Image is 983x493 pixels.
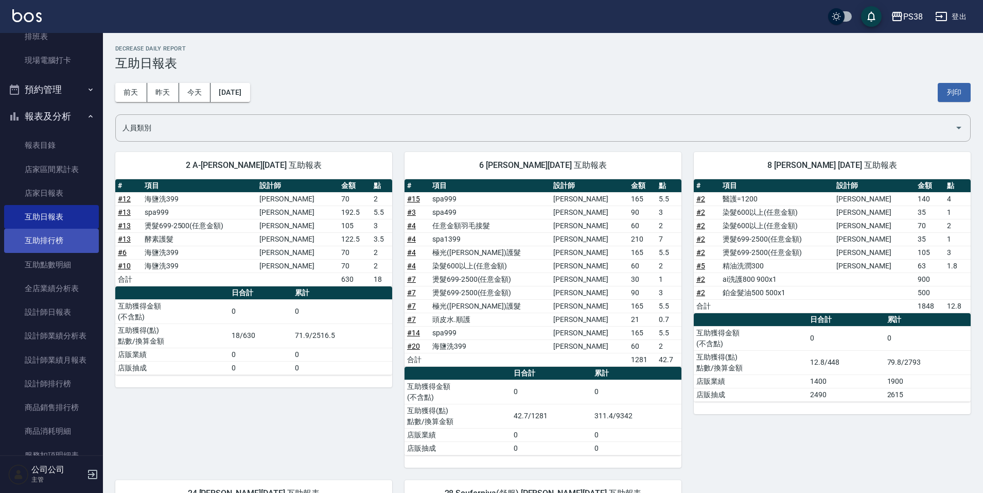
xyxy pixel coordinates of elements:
[407,275,416,283] a: #7
[915,179,944,193] th: 金額
[4,181,99,205] a: 店家日報表
[696,195,705,203] a: #2
[407,262,416,270] a: #4
[210,83,250,102] button: [DATE]
[885,350,971,375] td: 79.8/2793
[915,246,944,259] td: 105
[292,348,392,361] td: 0
[371,246,392,259] td: 2
[339,179,371,193] th: 金額
[944,219,971,232] td: 2
[430,179,551,193] th: 項目
[551,299,628,313] td: [PERSON_NAME]
[903,10,923,23] div: PS38
[915,299,944,313] td: 1848
[834,259,915,273] td: [PERSON_NAME]
[915,273,944,286] td: 900
[407,329,420,337] a: #14
[120,119,951,137] input: 人員名稱
[430,246,551,259] td: 極光([PERSON_NAME])護髮
[696,235,705,243] a: #2
[628,313,656,326] td: 21
[407,248,416,257] a: #4
[834,206,915,219] td: [PERSON_NAME]
[339,246,371,259] td: 70
[407,342,420,350] a: #20
[834,179,915,193] th: 設計師
[292,361,392,375] td: 0
[551,179,628,193] th: 設計師
[142,206,257,219] td: spa999
[656,206,681,219] td: 3
[430,192,551,206] td: spa999
[720,246,834,259] td: 燙髮699-2500(任意金額)
[407,208,416,216] a: #3
[694,375,808,388] td: 店販業績
[931,7,971,26] button: 登出
[628,206,656,219] td: 90
[292,299,392,324] td: 0
[339,259,371,273] td: 70
[407,195,420,203] a: #15
[551,326,628,339] td: [PERSON_NAME]
[115,179,142,193] th: #
[430,259,551,273] td: 染髮600以上(任意金額)
[12,9,42,22] img: Logo
[656,232,681,246] td: 7
[944,232,971,246] td: 1
[656,219,681,232] td: 2
[834,192,915,206] td: [PERSON_NAME]
[592,367,681,380] th: 累計
[592,428,681,441] td: 0
[720,219,834,232] td: 染髮600以上(任意金額)
[257,232,339,246] td: [PERSON_NAME]
[405,441,511,455] td: 店販抽成
[696,222,705,230] a: #2
[430,299,551,313] td: 極光([PERSON_NAME])護髮
[430,219,551,232] td: 任意金額羽毛接髮
[944,192,971,206] td: 4
[834,246,915,259] td: [PERSON_NAME]
[944,179,971,193] th: 點
[628,179,656,193] th: 金額
[118,222,131,230] a: #13
[430,206,551,219] td: spa499
[339,273,371,286] td: 630
[4,372,99,396] a: 設計師排行榜
[4,396,99,419] a: 商品銷售排行榜
[142,192,257,206] td: 海鹽洗399
[118,235,131,243] a: #13
[808,375,885,388] td: 1400
[118,262,131,270] a: #10
[656,192,681,206] td: 5.5
[407,222,416,230] a: #4
[656,299,681,313] td: 5.5
[115,179,392,286] table: a dense table
[951,120,967,136] button: Open
[142,219,257,232] td: 燙髮699-2500(任意金額)
[628,219,656,232] td: 60
[694,326,808,350] td: 互助獲得金額 (不含點)
[696,275,705,283] a: #2
[115,45,971,52] h2: Decrease Daily Report
[551,192,628,206] td: [PERSON_NAME]
[696,248,705,257] a: #2
[407,235,416,243] a: #4
[257,246,339,259] td: [PERSON_NAME]
[720,286,834,299] td: 鉑金髮油500 500x1
[407,288,416,297] a: #7
[430,232,551,246] td: spa1399
[229,286,292,300] th: 日合計
[339,192,371,206] td: 70
[4,229,99,252] a: 互助排行榜
[628,286,656,299] td: 90
[115,83,147,102] button: 前天
[430,326,551,339] td: spa999
[628,299,656,313] td: 165
[885,326,971,350] td: 0
[371,179,392,193] th: 點
[656,286,681,299] td: 3
[118,208,131,216] a: #13
[229,361,292,375] td: 0
[938,83,971,102] button: 列印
